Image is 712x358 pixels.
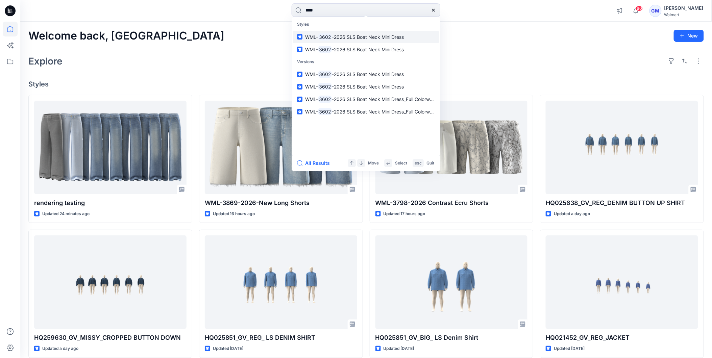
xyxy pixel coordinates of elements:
[28,30,224,42] h2: Welcome back, [GEOGRAPHIC_DATA]
[28,80,704,88] h4: Styles
[649,5,662,17] div: GM
[554,345,585,352] p: Updated [DATE]
[293,56,439,68] p: Versions
[332,84,404,89] span: -2026 SLS Boat Neck Mini Dress
[42,210,90,218] p: Updated 24 minutes ago
[546,101,698,194] a: HQ025638_GV_REG_DENIM BUTTON UP SHIRT
[318,83,332,91] mark: 3602
[318,33,332,41] mark: 3602
[305,84,318,89] span: WML-
[546,198,698,208] p: HQ025638_GV_REG_DENIM BUTTON UP SHIRT
[426,160,434,167] p: Quit
[293,68,439,80] a: WML-3602-2026 SLS Boat Neck Mini Dress
[332,47,404,52] span: -2026 SLS Boat Neck Mini Dress
[293,31,439,43] a: WML-3602-2026 SLS Boat Neck Mini Dress
[34,333,187,342] p: HQ259630_GV_MISSY_CROPPED BUTTON DOWN
[34,198,187,208] p: rendering testing
[205,235,357,329] a: HQ025851_GV_REG_ LS DENIM SHIRT
[293,18,439,31] p: Styles
[293,105,439,118] a: WML-3602-2026 SLS Boat Neck Mini Dress_Full Colorway
[384,210,425,218] p: Updated 17 hours ago
[332,71,404,77] span: -2026 SLS Boat Neck Mini Dress
[546,333,698,342] p: HQ021452_GV_REG_JACKET
[375,235,528,329] a: HQ025851_GV_BIG_ LS Denim Shirt
[205,101,357,194] a: WML-3869-2026-New Long Shorts
[305,96,318,102] span: WML-
[293,43,439,56] a: WML-3602-2026 SLS Boat Neck Mini Dress
[213,210,255,218] p: Updated 16 hours ago
[293,80,439,93] a: WML-3602-2026 SLS Boat Neck Mini Dress
[34,101,187,194] a: rendering testing
[415,160,422,167] p: esc
[318,46,332,53] mark: 3602
[636,6,643,11] span: 60
[664,12,704,17] div: Walmart
[305,34,318,40] span: WML-
[318,108,332,116] mark: 3602
[293,93,439,105] a: WML-3602-2026 SLS Boat Neck Mini Dress_Full Colorway
[375,333,528,342] p: HQ025851_GV_BIG_ LS Denim Shirt
[546,235,698,329] a: HQ021452_GV_REG_JACKET
[213,345,244,352] p: Updated [DATE]
[318,95,332,103] mark: 3602
[332,96,436,102] span: -2026 SLS Boat Neck Mini Dress_Full Colorway
[42,345,78,352] p: Updated a day ago
[297,159,334,167] button: All Results
[375,101,528,194] a: WML-3798-2026 Contrast Ecru Shorts
[674,30,704,42] button: New
[332,34,404,40] span: -2026 SLS Boat Neck Mini Dress
[34,235,187,329] a: HQ259630_GV_MISSY_CROPPED BUTTON DOWN
[305,47,318,52] span: WML-
[384,345,414,352] p: Updated [DATE]
[205,198,357,208] p: WML-3869-2026-New Long Shorts
[375,198,528,208] p: WML-3798-2026 Contrast Ecru Shorts
[395,160,407,167] p: Select
[368,160,379,167] p: Move
[332,109,436,114] span: -2026 SLS Boat Neck Mini Dress_Full Colorway
[305,71,318,77] span: WML-
[664,4,704,12] div: [PERSON_NAME]
[205,333,357,342] p: HQ025851_GV_REG_ LS DENIM SHIRT
[305,109,318,114] span: WML-
[318,70,332,78] mark: 3602
[28,56,63,67] h2: Explore
[554,210,590,218] p: Updated a day ago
